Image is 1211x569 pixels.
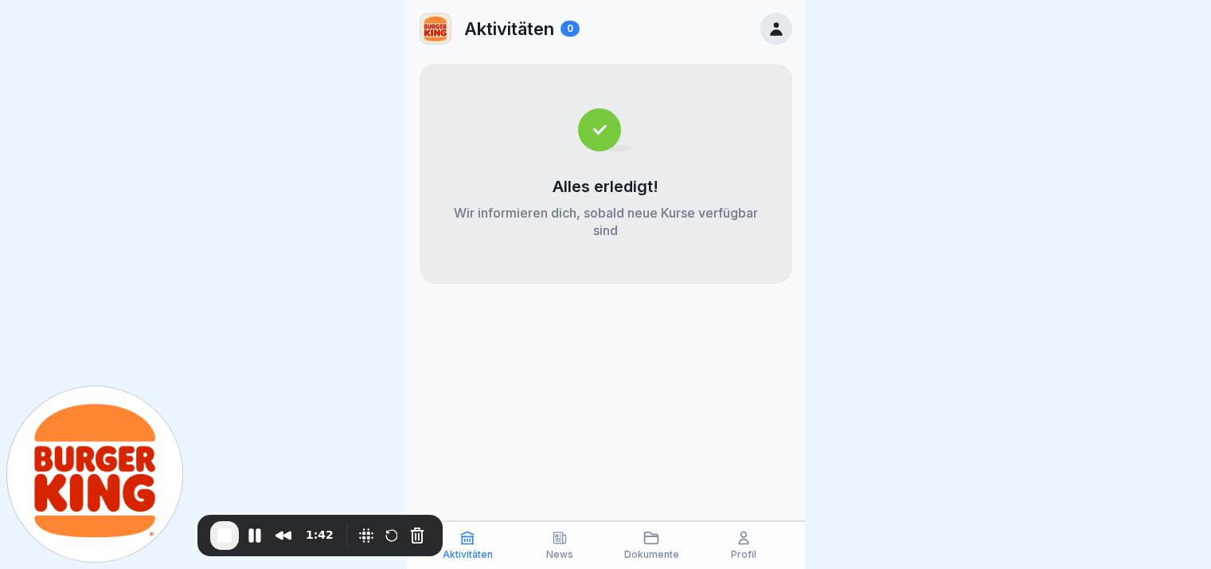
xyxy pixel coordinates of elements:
div: 0 [561,21,580,37]
p: Profil [731,549,756,560]
p: Alles erledigt! [553,177,658,196]
img: completed.svg [578,108,633,151]
img: w2f18lwxr3adf3talrpwf6id.png [420,14,451,44]
p: Aktivitäten [464,18,554,39]
p: Dokumente [624,549,679,560]
p: Aktivitäten [443,549,493,560]
p: News [546,549,573,560]
p: Wir informieren dich, sobald neue Kurse verfügbar sind [451,204,760,239]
